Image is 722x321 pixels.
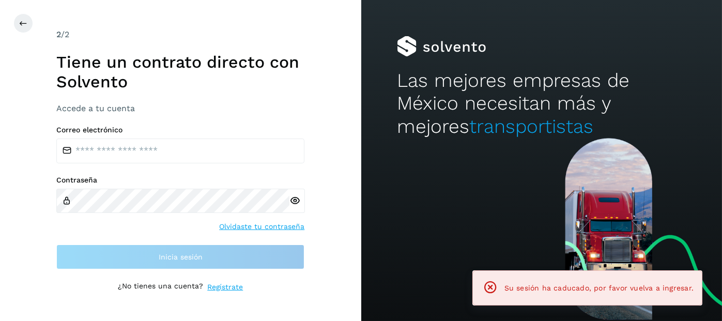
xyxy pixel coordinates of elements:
span: Su sesión ha caducado, por favor vuelva a ingresar. [504,284,694,292]
span: 2 [56,29,61,39]
button: Inicia sesión [56,244,304,269]
label: Correo electrónico [56,126,304,134]
a: Olvidaste tu contraseña [219,221,304,232]
span: transportistas [469,115,593,137]
label: Contraseña [56,176,304,185]
p: ¿No tienes una cuenta? [118,282,203,293]
h3: Accede a tu cuenta [56,103,304,113]
h2: Las mejores empresas de México necesitan más y mejores [397,69,686,138]
div: /2 [56,28,304,41]
a: Regístrate [207,282,243,293]
h1: Tiene un contrato directo con Solvento [56,52,304,92]
span: Inicia sesión [159,253,203,261]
